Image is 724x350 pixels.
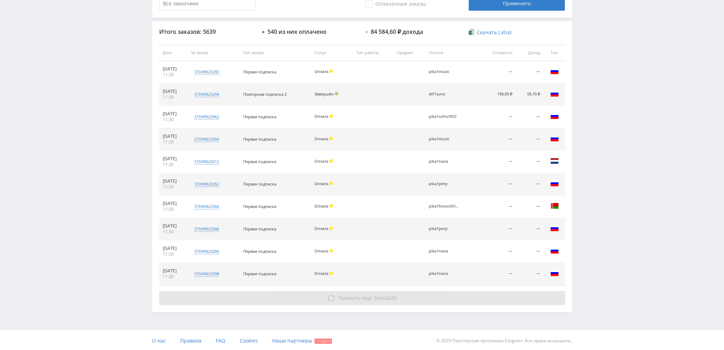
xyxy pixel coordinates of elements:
span: Первая подписка [243,249,276,254]
span: Холд [329,182,333,185]
span: Повторная подписка 2 [243,92,287,97]
td: 199,00 ₽ [479,83,516,106]
span: Оплата [314,69,328,74]
td: — [516,106,544,128]
div: std#9623360 [194,204,219,209]
span: Подтвержден [335,92,338,95]
div: pika1ozhivVEO [429,114,461,119]
div: [DATE] [163,178,184,184]
th: Доход [516,45,544,61]
span: Оплата [314,226,328,231]
td: — [479,128,516,151]
span: Оплата [314,114,328,119]
th: Потоки [425,45,479,61]
th: Гео [544,45,565,61]
div: 11:30 [163,162,184,167]
img: rus.png [550,246,559,255]
td: 59,70 ₽ [516,83,544,106]
div: pika1nana [429,249,461,254]
div: std#9623362 [194,114,219,120]
span: Скачать (.xlsx) [477,30,511,35]
button: Показать ещё 10из5629 [159,291,565,305]
img: nld.png [550,157,559,165]
span: Оплата [314,181,328,186]
div: [DATE] [163,134,184,139]
th: Предмет [393,45,425,61]
span: Скидки [314,339,332,344]
div: pika1nana [429,159,461,164]
span: Первая подписка [243,204,276,209]
th: Стоимость [479,45,516,61]
div: [DATE] [163,89,184,94]
span: Первая подписка [243,114,276,119]
td: — [516,61,544,83]
td: — [516,195,544,218]
span: Показать ещё [338,294,372,301]
span: Оплата [314,136,328,141]
span: Холд [329,114,333,118]
span: Оплата [314,271,328,276]
span: Наши партнеры [272,337,312,344]
span: Cookies [240,337,258,344]
span: О нас [152,337,166,344]
div: pika1nana [429,271,461,276]
div: [DATE] [163,66,184,72]
img: blr.png [550,202,559,210]
span: Правила [180,337,202,344]
td: — [479,151,516,173]
th: Тип работы [353,45,393,61]
div: [DATE] [163,223,184,229]
div: std#9623304 [194,136,219,142]
td: — [479,61,516,83]
span: Оплата [314,248,328,254]
div: std#9623262 [194,181,219,187]
img: xlsx [469,28,475,36]
a: Скачать (.xlsx) [469,29,511,36]
div: [DATE] [163,246,184,251]
span: FAQ [216,337,225,344]
img: rus.png [550,224,559,233]
img: rus.png [550,112,559,120]
span: из [338,294,396,301]
div: 540 из них оплачено [267,28,327,35]
div: dtf1suno [429,92,461,96]
div: 11:30 [163,251,184,257]
div: 11:30 [163,117,184,122]
td: — [516,240,544,263]
span: Холд [329,226,333,230]
td: — [479,195,516,218]
span: Холд [329,204,333,208]
span: Первая подписка [243,226,276,231]
div: 84 584,60 ₽ дохода [371,28,423,35]
div: Итого заказов: 5639 [159,28,255,35]
div: 11:30 [163,184,184,190]
img: rus.png [550,179,559,188]
td: — [516,218,544,240]
img: rus.png [550,67,559,75]
div: pika1perp [429,182,461,186]
span: Холд [329,69,333,73]
span: Оплата [314,203,328,209]
span: 5629 [385,294,396,301]
th: № заказа [188,45,240,61]
div: pika1music [429,137,461,141]
div: 11:30 [163,274,184,280]
div: [DATE] [163,268,184,274]
td: — [516,128,544,151]
span: Первая подписка [243,136,276,142]
div: [DATE] [163,156,184,162]
span: Оплата [314,158,328,164]
span: Первая подписка [243,181,276,187]
div: 11:30 [163,94,184,100]
div: 11:30 [163,139,184,145]
div: [DATE] [163,111,184,117]
img: rus.png [550,89,559,98]
span: Первая подписка [243,159,276,164]
td: — [479,106,516,128]
div: pika1fotvvidVIDGEN [429,204,461,209]
div: std#9623294 [194,92,219,97]
td: — [479,218,516,240]
td: — [479,240,516,263]
span: Холд [329,271,333,275]
div: pika1perp [429,226,461,231]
